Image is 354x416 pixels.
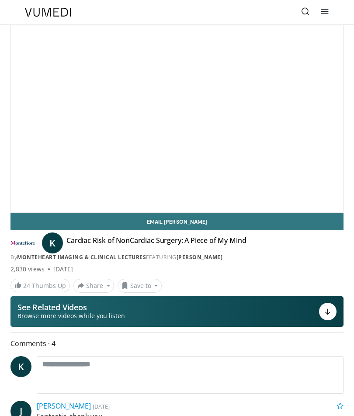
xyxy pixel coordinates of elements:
[10,279,70,292] a: 24 Thumbs Up
[10,213,344,230] a: Email [PERSON_NAME]
[17,253,146,261] a: MonteHeart Imaging & Clinical Lectures
[10,296,344,327] button: See Related Videos Browse more videos while you listen
[10,236,35,250] img: MonteHeart Imaging & Clinical Lectures
[10,265,45,274] span: 2,830 views
[10,356,31,377] a: K
[73,279,114,293] button: Share
[93,402,110,410] small: [DATE]
[11,25,343,212] video-js: Video Player
[37,401,91,411] a: [PERSON_NAME]
[17,303,125,312] p: See Related Videos
[42,232,63,253] a: K
[17,312,125,320] span: Browse more videos while you listen
[10,338,344,349] span: Comments 4
[66,236,246,250] h4: Cardiac Risk of NonCardiac Surgery: A Piece of My Mind
[118,279,162,293] button: Save to
[23,281,30,290] span: 24
[10,253,344,261] div: By FEATURING
[177,253,223,261] a: [PERSON_NAME]
[25,8,71,17] img: VuMedi Logo
[53,265,73,274] div: [DATE]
